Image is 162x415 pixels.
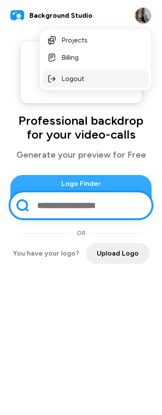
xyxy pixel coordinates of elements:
span: Upload Logo [97,248,139,259]
button: Logout [42,70,149,88]
a: Projects [42,32,149,49]
img: logo [10,9,24,23]
img: userMenu.userAvatarAlt [134,7,152,24]
button: Upload Logo [86,243,149,264]
h1: Professional backdrop for your video-calls [10,113,152,141]
span: OR [77,229,86,238]
button: Billing [42,49,149,66]
a: Background Studio [10,9,92,23]
span: You have your logo? [13,248,79,259]
span: Logo Finder [10,178,152,189]
p: Generate your preview for Free [10,148,152,161]
span: Background Studio [29,10,92,21]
